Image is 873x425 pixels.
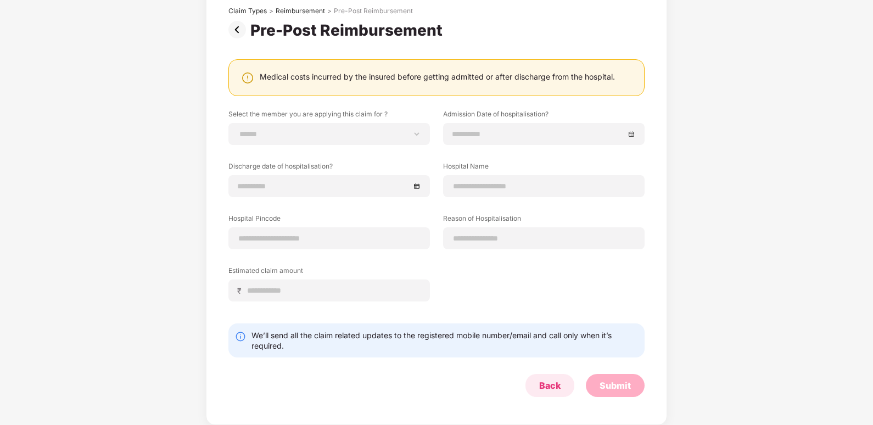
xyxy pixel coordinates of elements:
[235,331,246,342] img: svg+xml;base64,PHN2ZyBpZD0iSW5mby0yMHgyMCIgeG1sbnM9Imh0dHA6Ly93d3cudzMub3JnLzIwMDAvc3ZnIiB3aWR0aD...
[228,21,250,38] img: svg+xml;base64,PHN2ZyBpZD0iUHJldi0zMngzMiIgeG1sbnM9Imh0dHA6Ly93d3cudzMub3JnLzIwMDAvc3ZnIiB3aWR0aD...
[260,71,615,82] div: Medical costs incurred by the insured before getting admitted or after discharge from the hospital.
[237,286,246,296] span: ₹
[269,7,273,15] div: >
[241,71,254,85] img: svg+xml;base64,PHN2ZyBpZD0iV2FybmluZ18tXzI0eDI0IiBkYXRhLW5hbWU9Ildhcm5pbmcgLSAyNHgyNCIgeG1sbnM9Im...
[251,330,638,351] div: We’ll send all the claim related updates to the registered mobile number/email and call only when...
[228,109,430,123] label: Select the member you are applying this claim for ?
[228,214,430,227] label: Hospital Pincode
[600,379,631,392] div: Submit
[443,214,645,227] label: Reason of Hospitalisation
[276,7,325,15] div: Reimbursement
[443,109,645,123] label: Admission Date of hospitalisation?
[334,7,413,15] div: Pre-Post Reimbursement
[327,7,332,15] div: >
[250,21,447,40] div: Pre-Post Reimbursement
[228,161,430,175] label: Discharge date of hospitalisation?
[228,7,267,15] div: Claim Types
[443,161,645,175] label: Hospital Name
[228,266,430,279] label: Estimated claim amount
[539,379,561,392] div: Back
